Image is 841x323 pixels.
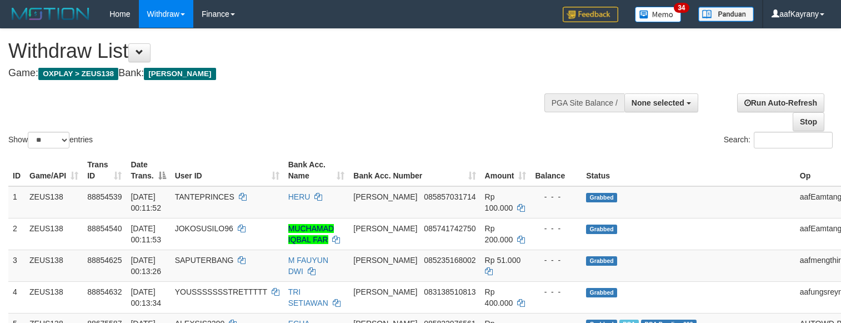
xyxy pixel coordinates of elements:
[175,256,234,265] span: SAPUTERBANG
[698,7,754,22] img: panduan.png
[25,218,83,250] td: ZEUS138
[754,132,833,148] input: Search:
[144,68,216,80] span: [PERSON_NAME]
[535,286,577,297] div: - - -
[535,223,577,234] div: - - -
[8,40,549,62] h1: Withdraw List
[424,256,475,265] span: Copy 085235168002 to clipboard
[480,155,531,186] th: Amount: activate to sort column ascending
[87,224,122,233] span: 88854540
[424,192,475,201] span: Copy 085857031714 to clipboard
[353,287,417,296] span: [PERSON_NAME]
[171,155,284,186] th: User ID: activate to sort column ascending
[485,192,513,212] span: Rp 100.000
[485,256,521,265] span: Rp 51.000
[288,224,334,244] a: MUCHAMAD IQBAL FAR
[288,287,328,307] a: TRI SETIAWAN
[131,192,161,212] span: [DATE] 00:11:52
[8,218,25,250] td: 2
[284,155,349,186] th: Bank Acc. Name: activate to sort column ascending
[25,186,83,218] td: ZEUS138
[8,132,93,148] label: Show entries
[87,192,122,201] span: 88854539
[586,288,617,297] span: Grabbed
[485,287,513,307] span: Rp 400.000
[535,191,577,202] div: - - -
[87,256,122,265] span: 88854625
[8,155,25,186] th: ID
[8,68,549,79] h4: Game: Bank:
[737,93,824,112] a: Run Auto-Refresh
[485,224,513,244] span: Rp 200.000
[25,155,83,186] th: Game/API: activate to sort column ascending
[586,256,617,266] span: Grabbed
[25,250,83,281] td: ZEUS138
[175,224,233,233] span: JOKOSUSILO96
[8,281,25,313] td: 4
[126,155,170,186] th: Date Trans.: activate to sort column descending
[632,98,684,107] span: None selected
[8,186,25,218] td: 1
[25,281,83,313] td: ZEUS138
[624,93,698,112] button: None selected
[175,287,267,296] span: YOUSSSSSSSTRETTTTT
[353,224,417,233] span: [PERSON_NAME]
[175,192,234,201] span: TANTEPRINCES
[586,225,617,234] span: Grabbed
[544,93,624,112] div: PGA Site Balance /
[353,256,417,265] span: [PERSON_NAME]
[288,192,311,201] a: HERU
[8,6,93,22] img: MOTION_logo.png
[582,155,795,186] th: Status
[131,287,161,307] span: [DATE] 00:13:34
[83,155,126,186] th: Trans ID: activate to sort column ascending
[349,155,480,186] th: Bank Acc. Number: activate to sort column ascending
[87,287,122,296] span: 88854632
[674,3,689,13] span: 34
[131,224,161,244] span: [DATE] 00:11:53
[563,7,618,22] img: Feedback.jpg
[8,250,25,281] td: 3
[424,287,475,296] span: Copy 083138510813 to clipboard
[131,256,161,276] span: [DATE] 00:13:26
[586,193,617,202] span: Grabbed
[38,68,118,80] span: OXPLAY > ZEUS138
[793,112,824,131] a: Stop
[424,224,475,233] span: Copy 085741742750 to clipboard
[535,255,577,266] div: - - -
[530,155,582,186] th: Balance
[635,7,682,22] img: Button%20Memo.svg
[724,132,833,148] label: Search:
[288,256,328,276] a: M FAUYUN DWI
[28,132,69,148] select: Showentries
[353,192,417,201] span: [PERSON_NAME]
